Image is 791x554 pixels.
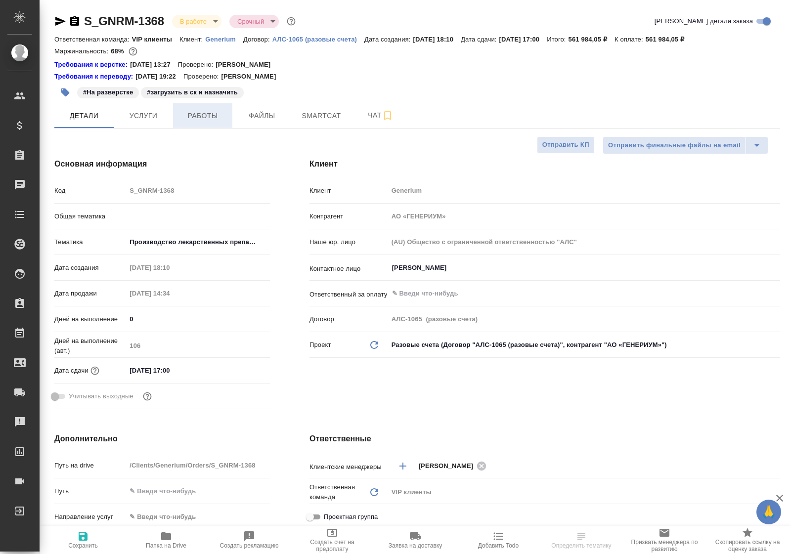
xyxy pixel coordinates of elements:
[147,87,238,97] p: #загрузить в ск и назначить
[309,340,331,350] p: Проект
[298,110,345,122] span: Smartcat
[608,140,741,151] span: Отправить финальные файлы на email
[54,47,111,55] p: Маржинальность:
[391,454,415,478] button: Добавить менеджера
[499,36,547,43] p: [DATE] 17:00
[54,461,126,470] p: Путь на drive
[146,542,186,549] span: Папка на Drive
[126,208,270,225] div: ​
[179,36,205,43] p: Клиент:
[603,136,746,154] button: Отправить финальные файлы на email
[309,186,388,196] p: Клиент
[126,234,270,251] div: Производство лекарственных препаратов
[238,110,286,122] span: Файлы
[54,72,135,82] div: Нажми, чтобы открыть папку с инструкцией
[542,139,589,151] span: Отправить КП
[54,433,270,445] h4: Дополнительно
[126,458,270,472] input: Пустое поле
[54,366,88,376] p: Дата сдачи
[120,110,167,122] span: Услуги
[54,336,126,356] p: Дней на выполнение (авт.)
[234,17,267,26] button: Срочный
[84,14,164,28] a: S_GNRM-1368
[54,289,126,298] p: Дата продажи
[54,72,135,82] a: Требования к переводу:
[285,15,298,28] button: Доп статусы указывают на важность/срочность заказа
[382,110,394,122] svg: Подписаться
[712,539,783,553] span: Скопировать ссылку на оценку заказа
[615,36,646,43] p: К оплате:
[324,512,378,522] span: Проектная группа
[243,36,272,43] p: Договор:
[629,539,700,553] span: Призвать менеджера по развитию
[126,260,213,275] input: Пустое поле
[272,36,364,43] p: АЛС-1065 (разовые счета)
[126,509,270,525] div: ✎ Введи что-нибудь
[309,290,388,299] p: Ответственный за оплату
[135,72,183,82] p: [DATE] 19:22
[297,539,368,553] span: Создать счет на предоплату
[54,237,126,247] p: Тематика
[88,364,101,377] button: Если добавить услуги и заполнить их объемом, то дата рассчитается автоматически
[183,72,221,82] p: Проверено:
[54,486,126,496] p: Путь
[221,72,283,82] p: [PERSON_NAME]
[54,60,130,70] a: Требования к верстке:
[603,136,768,154] div: split button
[69,391,133,401] span: Учитывать выходные
[374,526,457,554] button: Заявка на доставку
[127,45,139,58] button: 150203.59 RUB;
[178,60,216,70] p: Проверено:
[125,526,208,554] button: Папка на Drive
[309,482,368,502] p: Ответственная команда
[309,212,388,221] p: Контрагент
[54,263,126,273] p: Дата создания
[229,15,279,28] div: В работе
[389,542,442,549] span: Заявка на доставку
[126,286,213,300] input: Пустое поле
[760,502,777,522] span: 🙏
[141,390,154,403] button: Выбери, если сб и вс нужно считать рабочими днями для выполнения заказа.
[391,288,744,299] input: ✎ Введи что-нибудь
[132,36,179,43] p: VIP клиенты
[54,60,130,70] div: Нажми, чтобы открыть папку с инструкцией
[623,526,706,554] button: Призвать менеджера по развитию
[126,484,270,498] input: ✎ Введи что-нибудь
[309,158,780,170] h4: Клиент
[457,526,540,554] button: Добавить Todo
[388,183,780,198] input: Пустое поле
[547,36,568,43] p: Итого:
[220,542,279,549] span: Создать рекламацию
[172,15,221,28] div: В работе
[76,87,140,96] span: На разверстке
[126,312,270,326] input: ✎ Введи что-нибудь
[756,500,781,524] button: 🙏
[364,36,413,43] p: Дата создания:
[540,526,623,554] button: Определить тематику
[54,512,126,522] p: Направление услуг
[130,512,258,522] div: ✎ Введи что-нибудь
[42,526,125,554] button: Сохранить
[54,212,126,221] p: Общая тематика
[177,17,210,26] button: В работе
[461,36,499,43] p: Дата сдачи:
[413,36,461,43] p: [DATE] 18:10
[208,526,291,554] button: Создать рекламацию
[646,36,692,43] p: 561 984,05 ₽
[478,542,519,549] span: Добавить Todo
[569,36,615,43] p: 561 984,05 ₽
[54,36,132,43] p: Ответственная команда:
[69,15,81,27] button: Скопировать ссылку
[140,87,245,96] span: загрузить в ск и назначить
[388,209,780,223] input: Пустое поле
[309,314,388,324] p: Договор
[54,186,126,196] p: Код
[419,460,490,472] div: [PERSON_NAME]
[111,47,126,55] p: 68%
[205,35,243,43] a: Generium
[388,312,780,326] input: Пустое поле
[54,15,66,27] button: Скопировать ссылку для ЯМессенджера
[54,82,76,103] button: Добавить тэг
[272,35,364,43] a: АЛС-1065 (разовые счета)
[775,465,777,467] button: Open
